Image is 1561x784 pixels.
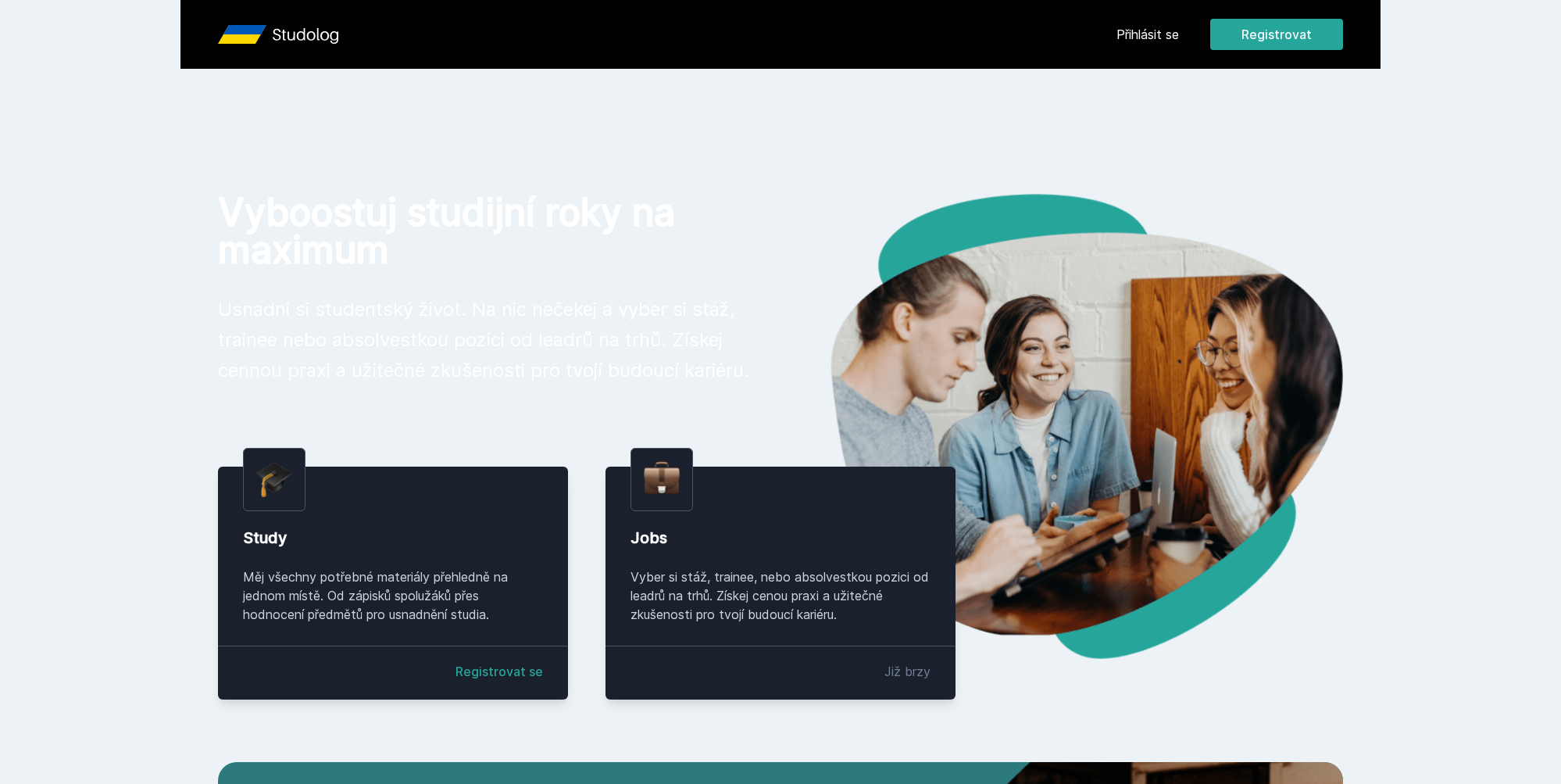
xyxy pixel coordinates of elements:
p: Usnadni si studentský život. Na nic nečekej a vyber si stáž, trainee nebo absolvestkou pozici od ... [218,294,755,385]
div: Vyber si stáž, trainee, nebo absolvestkou pozici od leadrů na trhů. Získej cenou praxi a užitečné... [630,567,931,624]
img: graduation-cap.png [256,461,292,498]
a: Přihlásit se [1116,25,1179,44]
img: briefcase.png [644,458,680,498]
button: Registrovat [1210,19,1343,50]
img: hero.png [780,194,1343,659]
div: Study [243,527,543,549]
a: Registrovat se [455,662,543,681]
div: Měj všechny potřebné materiály přehledně na jednom místě. Od zápisků spolužáků přes hodnocení pře... [243,567,543,624]
h1: Vyboostuj studijní roky na maximum [218,194,755,269]
div: Jobs [630,527,931,549]
div: Již brzy [884,662,931,681]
